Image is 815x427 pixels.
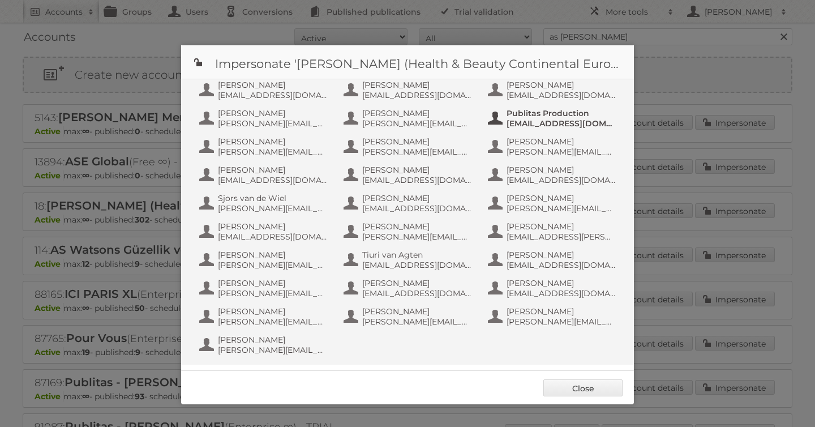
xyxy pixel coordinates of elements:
[218,165,328,175] span: [PERSON_NAME]
[342,277,475,300] button: [PERSON_NAME] [EMAIL_ADDRESS][DOMAIN_NAME]
[218,345,328,355] span: [PERSON_NAME][EMAIL_ADDRESS][DOMAIN_NAME]
[198,164,331,186] button: [PERSON_NAME] [EMAIL_ADDRESS][DOMAIN_NAME]
[507,80,616,90] span: [PERSON_NAME]
[342,192,475,215] button: [PERSON_NAME] [EMAIL_ADDRESS][DOMAIN_NAME]
[198,249,331,271] button: [PERSON_NAME] [PERSON_NAME][EMAIL_ADDRESS][DOMAIN_NAME]
[487,164,620,186] button: [PERSON_NAME] [EMAIL_ADDRESS][DOMAIN_NAME]
[487,79,620,101] button: [PERSON_NAME] [EMAIL_ADDRESS][DOMAIN_NAME]
[487,107,620,130] button: Publitas Production [EMAIL_ADDRESS][DOMAIN_NAME]
[181,45,634,79] h1: Impersonate '[PERSON_NAME] (Health & Beauty Continental Europe) B.V.'
[342,107,475,130] button: [PERSON_NAME] [PERSON_NAME][EMAIL_ADDRESS][DOMAIN_NAME]
[198,79,331,101] button: [PERSON_NAME] [EMAIL_ADDRESS][DOMAIN_NAME]
[218,278,328,288] span: [PERSON_NAME]
[218,288,328,298] span: [PERSON_NAME][EMAIL_ADDRESS][DOMAIN_NAME]
[342,305,475,328] button: [PERSON_NAME] [PERSON_NAME][EMAIL_ADDRESS][DOMAIN_NAME]
[507,288,616,298] span: [EMAIL_ADDRESS][DOMAIN_NAME]
[218,175,328,185] span: [EMAIL_ADDRESS][DOMAIN_NAME]
[507,175,616,185] span: [EMAIL_ADDRESS][DOMAIN_NAME]
[342,79,475,101] button: [PERSON_NAME] [EMAIL_ADDRESS][DOMAIN_NAME]
[362,90,472,100] span: [EMAIL_ADDRESS][DOMAIN_NAME]
[218,193,328,203] span: Sjors van de Wiel
[507,317,616,327] span: [PERSON_NAME][EMAIL_ADDRESS][DOMAIN_NAME]
[362,306,472,317] span: [PERSON_NAME]
[362,232,472,242] span: [PERSON_NAME][EMAIL_ADDRESS][DOMAIN_NAME]
[362,278,472,288] span: [PERSON_NAME]
[218,108,328,118] span: [PERSON_NAME]
[218,136,328,147] span: [PERSON_NAME]
[342,249,475,271] button: Tiuri van Agten [EMAIL_ADDRESS][DOMAIN_NAME]
[362,193,472,203] span: [PERSON_NAME]
[487,277,620,300] button: [PERSON_NAME] [EMAIL_ADDRESS][DOMAIN_NAME]
[507,136,616,147] span: [PERSON_NAME]
[218,80,328,90] span: [PERSON_NAME]
[362,165,472,175] span: [PERSON_NAME]
[362,136,472,147] span: [PERSON_NAME]
[487,135,620,158] button: [PERSON_NAME] [PERSON_NAME][EMAIL_ADDRESS][DOMAIN_NAME]
[507,306,616,317] span: [PERSON_NAME]
[507,193,616,203] span: [PERSON_NAME]
[362,175,472,185] span: [EMAIL_ADDRESS][DOMAIN_NAME]
[198,277,331,300] button: [PERSON_NAME] [PERSON_NAME][EMAIL_ADDRESS][DOMAIN_NAME]
[507,221,616,232] span: [PERSON_NAME]
[362,317,472,327] span: [PERSON_NAME][EMAIL_ADDRESS][DOMAIN_NAME]
[362,250,472,260] span: Tiuri van Agten
[507,165,616,175] span: [PERSON_NAME]
[198,220,331,243] button: [PERSON_NAME] [EMAIL_ADDRESS][DOMAIN_NAME]
[198,107,331,130] button: [PERSON_NAME] [PERSON_NAME][EMAIL_ADDRESS][DOMAIN_NAME]
[342,220,475,243] button: [PERSON_NAME] [PERSON_NAME][EMAIL_ADDRESS][DOMAIN_NAME]
[218,232,328,242] span: [EMAIL_ADDRESS][DOMAIN_NAME]
[342,164,475,186] button: [PERSON_NAME] [EMAIL_ADDRESS][DOMAIN_NAME]
[218,147,328,157] span: [PERSON_NAME][EMAIL_ADDRESS][DOMAIN_NAME]
[218,221,328,232] span: [PERSON_NAME]
[507,90,616,100] span: [EMAIL_ADDRESS][DOMAIN_NAME]
[507,232,616,242] span: [EMAIL_ADDRESS][PERSON_NAME][DOMAIN_NAME]
[218,260,328,270] span: [PERSON_NAME][EMAIL_ADDRESS][DOMAIN_NAME]
[218,203,328,213] span: [PERSON_NAME][EMAIL_ADDRESS][DOMAIN_NAME]
[342,135,475,158] button: [PERSON_NAME] [PERSON_NAME][EMAIL_ADDRESS][DOMAIN_NAME]
[198,135,331,158] button: [PERSON_NAME] [PERSON_NAME][EMAIL_ADDRESS][DOMAIN_NAME]
[198,192,331,215] button: Sjors van de Wiel [PERSON_NAME][EMAIL_ADDRESS][DOMAIN_NAME]
[487,220,620,243] button: [PERSON_NAME] [EMAIL_ADDRESS][PERSON_NAME][DOMAIN_NAME]
[218,90,328,100] span: [EMAIL_ADDRESS][DOMAIN_NAME]
[362,118,472,129] span: [PERSON_NAME][EMAIL_ADDRESS][DOMAIN_NAME]
[218,317,328,327] span: [PERSON_NAME][EMAIL_ADDRESS][DOMAIN_NAME]
[362,203,472,213] span: [EMAIL_ADDRESS][DOMAIN_NAME]
[362,260,472,270] span: [EMAIL_ADDRESS][DOMAIN_NAME]
[218,118,328,129] span: [PERSON_NAME][EMAIL_ADDRESS][DOMAIN_NAME]
[507,278,616,288] span: [PERSON_NAME]
[362,80,472,90] span: [PERSON_NAME]
[487,192,620,215] button: [PERSON_NAME] [PERSON_NAME][EMAIL_ADDRESS][DOMAIN_NAME]
[487,249,620,271] button: [PERSON_NAME] [EMAIL_ADDRESS][DOMAIN_NAME]
[487,305,620,328] button: [PERSON_NAME] [PERSON_NAME][EMAIL_ADDRESS][DOMAIN_NAME]
[507,250,616,260] span: [PERSON_NAME]
[543,379,623,396] a: Close
[218,335,328,345] span: [PERSON_NAME]
[507,147,616,157] span: [PERSON_NAME][EMAIL_ADDRESS][DOMAIN_NAME]
[362,147,472,157] span: [PERSON_NAME][EMAIL_ADDRESS][DOMAIN_NAME]
[507,260,616,270] span: [EMAIL_ADDRESS][DOMAIN_NAME]
[218,306,328,317] span: [PERSON_NAME]
[362,221,472,232] span: [PERSON_NAME]
[198,334,331,356] button: [PERSON_NAME] [PERSON_NAME][EMAIL_ADDRESS][DOMAIN_NAME]
[362,288,472,298] span: [EMAIL_ADDRESS][DOMAIN_NAME]
[198,305,331,328] button: [PERSON_NAME] [PERSON_NAME][EMAIL_ADDRESS][DOMAIN_NAME]
[362,108,472,118] span: [PERSON_NAME]
[218,250,328,260] span: [PERSON_NAME]
[507,203,616,213] span: [PERSON_NAME][EMAIL_ADDRESS][DOMAIN_NAME]
[507,118,616,129] span: [EMAIL_ADDRESS][DOMAIN_NAME]
[507,108,616,118] span: Publitas Production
